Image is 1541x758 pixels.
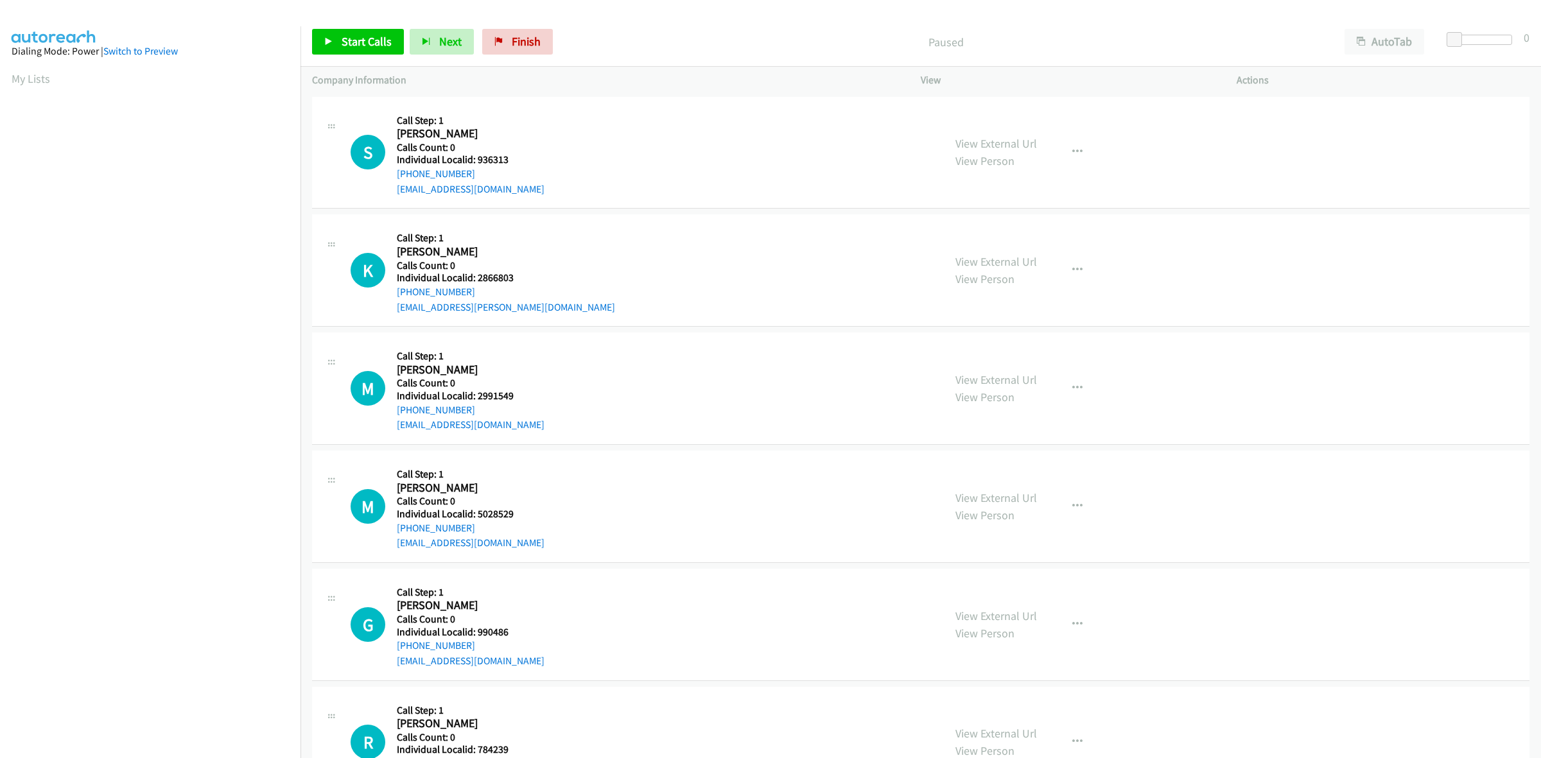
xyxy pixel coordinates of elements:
[955,726,1037,741] a: View External Url
[351,489,385,524] h1: M
[439,34,462,49] span: Next
[397,495,544,508] h5: Calls Count: 0
[351,607,385,642] h1: G
[351,489,385,524] div: The call is yet to be attempted
[397,704,615,717] h5: Call Step: 1
[397,168,475,180] a: [PHONE_NUMBER]
[1524,29,1529,46] div: 0
[921,73,1214,88] p: View
[397,481,540,495] h2: [PERSON_NAME]
[397,301,615,313] a: [EMAIL_ADDRESS][PERSON_NAME][DOMAIN_NAME]
[351,253,385,288] div: The call is yet to be attempted
[397,363,540,377] h2: [PERSON_NAME]
[397,350,544,363] h5: Call Step: 1
[397,271,615,284] h5: Individual Localid: 2866803
[955,508,1014,522] a: View Person
[397,586,544,599] h5: Call Step: 1
[12,71,50,86] a: My Lists
[351,135,385,169] h1: S
[397,141,544,154] h5: Calls Count: 0
[351,607,385,642] div: The call is yet to be attempted
[397,377,544,390] h5: Calls Count: 0
[955,271,1014,286] a: View Person
[955,626,1014,641] a: View Person
[397,537,544,549] a: [EMAIL_ADDRESS][DOMAIN_NAME]
[955,490,1037,505] a: View External Url
[955,254,1037,269] a: View External Url
[397,743,615,756] h5: Individual Localid: 784239
[397,613,544,626] h5: Calls Count: 0
[397,390,544,402] h5: Individual Localid: 2991549
[12,99,300,709] iframe: Dialpad
[1237,73,1529,88] p: Actions
[12,44,289,59] div: Dialing Mode: Power |
[482,29,553,55] a: Finish
[397,245,540,259] h2: [PERSON_NAME]
[397,404,475,416] a: [PHONE_NUMBER]
[397,126,540,141] h2: [PERSON_NAME]
[397,626,544,639] h5: Individual Localid: 990486
[312,73,898,88] p: Company Information
[955,390,1014,404] a: View Person
[397,522,475,534] a: [PHONE_NUMBER]
[103,45,178,57] a: Switch to Preview
[955,608,1037,623] a: View External Url
[351,253,385,288] h1: K
[397,418,544,431] a: [EMAIL_ADDRESS][DOMAIN_NAME]
[397,114,544,127] h5: Call Step: 1
[955,743,1014,758] a: View Person
[410,29,474,55] button: Next
[570,33,1321,51] p: Paused
[312,29,404,55] a: Start Calls
[397,598,540,613] h2: [PERSON_NAME]
[397,232,615,245] h5: Call Step: 1
[397,183,544,195] a: [EMAIL_ADDRESS][DOMAIN_NAME]
[397,286,475,298] a: [PHONE_NUMBER]
[342,34,392,49] span: Start Calls
[397,731,615,744] h5: Calls Count: 0
[955,372,1037,387] a: View External Url
[351,371,385,406] h1: M
[397,639,475,651] a: [PHONE_NUMBER]
[955,136,1037,151] a: View External Url
[397,468,544,481] h5: Call Step: 1
[397,153,544,166] h5: Individual Localid: 936313
[397,508,544,521] h5: Individual Localid: 5028529
[1453,35,1512,45] div: Delay between calls (in seconds)
[397,655,544,667] a: [EMAIL_ADDRESS][DOMAIN_NAME]
[1345,29,1424,55] button: AutoTab
[397,716,540,731] h2: [PERSON_NAME]
[351,371,385,406] div: The call is yet to be attempted
[397,259,615,272] h5: Calls Count: 0
[955,153,1014,168] a: View Person
[512,34,541,49] span: Finish
[351,135,385,169] div: The call is yet to be attempted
